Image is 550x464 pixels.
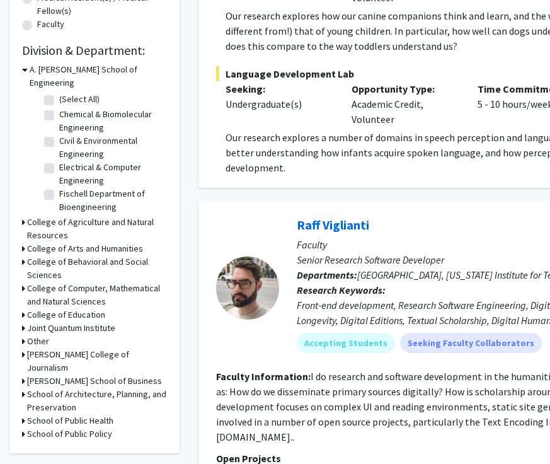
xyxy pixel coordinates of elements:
[216,370,311,383] b: Faculty Information:
[297,284,386,296] b: Research Keywords:
[352,81,459,96] p: Opportunity Type:
[27,374,162,388] h3: [PERSON_NAME] School of Business
[27,216,167,242] h3: College of Agriculture and Natural Resources
[297,217,369,233] a: Raff Viglianti
[27,322,115,335] h3: Joint Quantum Institute
[27,255,167,282] h3: College of Behavioral and Social Sciences
[9,407,54,455] iframe: Chat
[30,63,167,90] h3: A. [PERSON_NAME] School of Engineering
[22,43,167,58] h2: Division & Department:
[226,96,333,112] div: Undergraduate(s)
[27,348,167,374] h3: [PERSON_NAME] College of Journalism
[27,388,167,414] h3: School of Architecture, Planning, and Preservation
[27,414,113,427] h3: School of Public Health
[342,81,468,127] div: Academic Credit, Volunteer
[297,269,357,281] b: Departments:
[226,81,333,96] p: Seeking:
[59,187,164,214] label: Fischell Department of Bioengineering
[59,93,100,106] label: (Select All)
[27,242,143,255] h3: College of Arts and Humanities
[59,214,164,240] label: Materials Science & Engineering
[27,335,49,348] h3: Other
[59,134,164,161] label: Civil & Environmental Engineering
[400,333,542,353] mat-chip: Seeking Faculty Collaborators
[37,18,64,31] label: Faculty
[27,308,105,322] h3: College of Education
[59,108,164,134] label: Chemical & Biomolecular Engineering
[297,333,395,353] mat-chip: Accepting Students
[27,427,112,441] h3: School of Public Policy
[59,161,164,187] label: Electrical & Computer Engineering
[27,282,167,308] h3: College of Computer, Mathematical and Natural Sciences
